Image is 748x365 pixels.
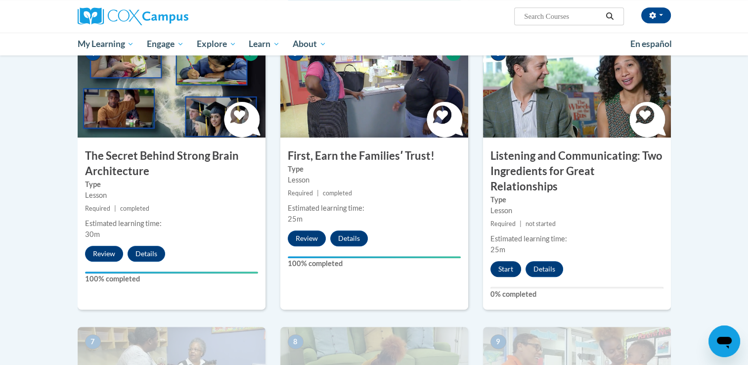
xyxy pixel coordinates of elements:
span: not started [526,220,556,228]
img: Course Image [78,39,265,137]
a: My Learning [71,33,141,55]
div: Lesson [288,175,461,185]
span: Learn [249,38,280,50]
span: completed [120,205,149,212]
div: Your progress [85,272,258,274]
span: Engage [147,38,184,50]
span: 8 [288,334,304,349]
button: Details [330,230,368,246]
label: 100% completed [288,258,461,269]
div: Estimated learning time: [490,233,663,244]
iframe: Button to launch messaging window [708,325,740,357]
span: Explore [197,38,236,50]
label: Type [85,179,258,190]
span: About [293,38,326,50]
label: Type [490,194,663,205]
span: 7 [85,334,101,349]
label: Type [288,164,461,175]
span: 25m [288,215,303,223]
span: | [317,189,319,197]
input: Search Courses [523,10,602,22]
button: Review [85,246,123,262]
div: Main menu [63,33,686,55]
img: Cox Campus [78,7,188,25]
button: Start [490,261,521,277]
h3: First, Earn the Familiesʹ Trust! [280,148,468,164]
a: Learn [242,33,286,55]
h3: The Secret Behind Strong Brain Architecture [78,148,265,179]
div: Estimated learning time: [288,203,461,214]
a: Cox Campus [78,7,265,25]
span: My Learning [77,38,134,50]
div: Your progress [288,256,461,258]
span: completed [323,189,352,197]
span: 30m [85,230,100,238]
img: Course Image [280,39,468,137]
span: Required [288,189,313,197]
button: Account Settings [641,7,671,23]
a: En español [624,34,678,54]
h3: Listening and Communicating: Two Ingredients for Great Relationships [483,148,671,194]
button: Review [288,230,326,246]
span: Required [490,220,516,228]
div: Estimated learning time: [85,218,258,229]
div: Lesson [490,205,663,216]
span: En español [630,39,672,49]
span: | [114,205,116,212]
span: Required [85,205,110,212]
a: Engage [140,33,190,55]
label: 100% completed [85,274,258,284]
a: Explore [190,33,243,55]
a: About [286,33,333,55]
button: Details [128,246,165,262]
button: Details [526,261,563,277]
span: 25m [490,245,505,254]
img: Course Image [483,39,671,137]
label: 0% completed [490,289,663,300]
span: | [520,220,522,228]
div: Lesson [85,190,258,201]
button: Search [602,10,617,22]
span: 9 [490,334,506,349]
